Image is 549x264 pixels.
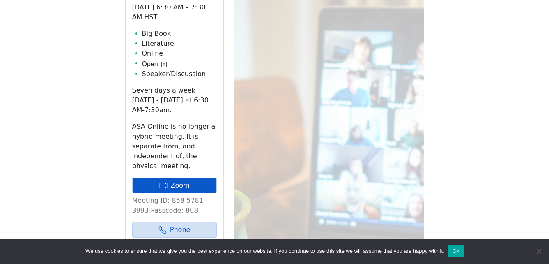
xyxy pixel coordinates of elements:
a: Phone [132,222,217,238]
p: Meeting ID: 858 5781 3993 Passcode: 808 [132,196,217,215]
span: Open [142,59,158,69]
span: No [535,247,543,255]
span: We use cookies to ensure that we give you the best experience on our website. If you continue to ... [85,247,444,255]
li: Big Book [142,29,217,39]
button: Open [142,59,167,69]
a: Zoom [132,178,217,193]
li: Online [142,49,217,58]
li: Literature [142,39,217,49]
p: [DATE] 6:30 AM – 7:30 AM HST [132,2,217,22]
li: Speaker/Discussion [142,69,217,79]
p: ASA Online is no longer a hybrid meeting. It is separate from, and independent of, the physical m... [132,122,217,171]
button: Ok [448,245,464,257]
p: Seven days a week [DATE] - [DATE] at 6:30 AM-7:30am. [132,86,217,115]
